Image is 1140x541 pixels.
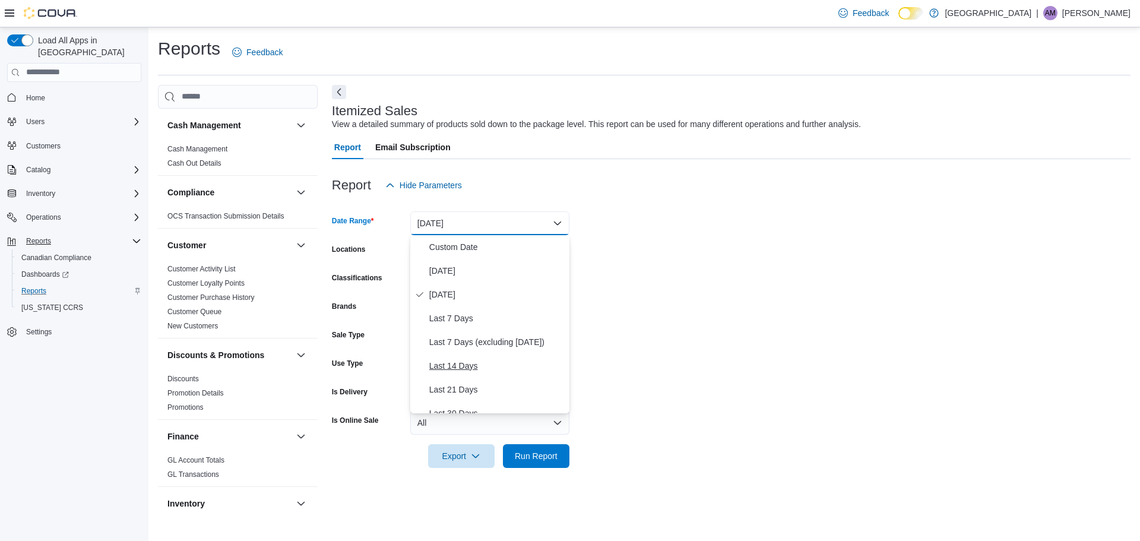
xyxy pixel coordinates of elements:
[17,300,88,315] a: [US_STATE] CCRS
[167,145,227,153] a: Cash Management
[167,144,227,154] span: Cash Management
[167,498,292,510] button: Inventory
[410,211,569,235] button: [DATE]
[167,265,236,273] a: Customer Activity List
[2,162,146,178] button: Catalog
[429,287,565,302] span: [DATE]
[158,37,220,61] h1: Reports
[503,444,569,468] button: Run Report
[167,431,292,442] button: Finance
[26,93,45,103] span: Home
[1062,6,1130,20] p: [PERSON_NAME]
[21,163,141,177] span: Catalog
[332,178,371,192] h3: Report
[429,264,565,278] span: [DATE]
[21,115,141,129] span: Users
[2,209,146,226] button: Operations
[21,286,46,296] span: Reports
[167,389,224,397] a: Promotion Details
[2,185,146,202] button: Inventory
[21,234,141,248] span: Reports
[167,293,255,302] span: Customer Purchase History
[21,186,141,201] span: Inventory
[294,118,308,132] button: Cash Management
[428,444,495,468] button: Export
[21,139,65,153] a: Customers
[158,453,318,486] div: Finance
[167,470,219,479] a: GL Transactions
[294,496,308,511] button: Inventory
[17,284,51,298] a: Reports
[2,233,146,249] button: Reports
[26,165,50,175] span: Catalog
[246,46,283,58] span: Feedback
[24,7,77,19] img: Cova
[429,311,565,325] span: Last 7 Days
[332,104,417,118] h3: Itemized Sales
[332,118,861,131] div: View a detailed summary of products sold down to the package level. This report can be used for m...
[2,323,146,340] button: Settings
[167,388,224,398] span: Promotion Details
[332,273,382,283] label: Classifications
[400,179,462,191] span: Hide Parameters
[167,307,221,317] span: Customer Queue
[167,279,245,287] a: Customer Loyalty Points
[12,266,146,283] a: Dashboards
[167,455,224,465] span: GL Account Totals
[167,456,224,464] a: GL Account Totals
[21,91,50,105] a: Home
[26,236,51,246] span: Reports
[332,216,374,226] label: Date Range
[167,308,221,316] a: Customer Queue
[17,284,141,298] span: Reports
[1045,6,1056,20] span: AM
[167,403,204,412] span: Promotions
[410,235,569,413] div: Select listbox
[17,267,74,281] a: Dashboards
[410,411,569,435] button: All
[167,431,199,442] h3: Finance
[21,210,141,224] span: Operations
[21,115,49,129] button: Users
[429,382,565,397] span: Last 21 Days
[167,119,292,131] button: Cash Management
[167,374,199,384] span: Discounts
[332,387,368,397] label: Is Delivery
[21,270,69,279] span: Dashboards
[332,416,379,425] label: Is Online Sale
[158,209,318,228] div: Compliance
[334,135,361,159] span: Report
[381,173,467,197] button: Hide Parameters
[167,239,292,251] button: Customer
[898,7,923,20] input: Dark Mode
[21,253,91,262] span: Canadian Compliance
[2,89,146,106] button: Home
[167,375,199,383] a: Discounts
[834,1,894,25] a: Feedback
[167,186,292,198] button: Compliance
[294,238,308,252] button: Customer
[26,141,61,151] span: Customers
[17,251,141,265] span: Canadian Compliance
[294,348,308,362] button: Discounts & Promotions
[853,7,889,19] span: Feedback
[26,327,52,337] span: Settings
[167,119,241,131] h3: Cash Management
[17,267,141,281] span: Dashboards
[294,429,308,444] button: Finance
[12,283,146,299] button: Reports
[26,213,61,222] span: Operations
[158,142,318,175] div: Cash Management
[21,325,56,339] a: Settings
[167,279,245,288] span: Customer Loyalty Points
[26,189,55,198] span: Inventory
[167,264,236,274] span: Customer Activity List
[294,185,308,200] button: Compliance
[167,211,284,221] span: OCS Transaction Submission Details
[1043,6,1057,20] div: Alanah Mcneil
[21,90,141,105] span: Home
[332,85,346,99] button: Next
[17,300,141,315] span: Washington CCRS
[7,84,141,372] nav: Complex example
